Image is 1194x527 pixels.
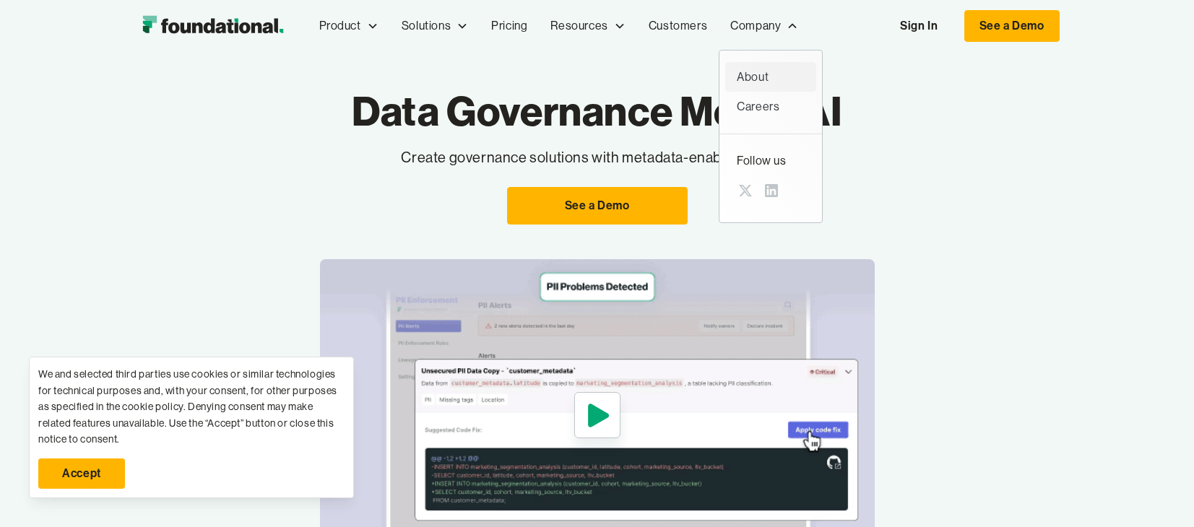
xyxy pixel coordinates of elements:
div: Resources [539,2,636,50]
a: About [725,62,816,92]
div: Solutions [402,17,451,35]
a: Accept [38,458,125,489]
nav: Company [719,50,823,223]
p: Create governance solutions with metadata-enabled agents. [228,147,967,170]
div: Product [319,17,361,35]
a: Pricing [480,2,539,50]
a: home [135,12,290,40]
div: Solutions [390,2,480,50]
a: See a Demo [507,187,688,225]
div: Company [730,17,781,35]
div: Careers [737,97,805,116]
h1: Data Governance Meets AI [228,87,967,135]
a: See a Demo [964,10,1060,42]
div: Company [719,2,810,50]
div: Product [308,2,390,50]
div: Follow us [737,152,805,170]
iframe: Chat Widget [934,360,1194,527]
div: We and selected third parties use cookies or similar technologies for technical purposes and, wit... [38,366,345,447]
img: Foundational Logo [135,12,290,40]
a: Customers [637,2,719,50]
a: Careers [725,92,816,122]
div: Resources [550,17,607,35]
a: Sign In [886,11,952,41]
div: About [737,68,805,87]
